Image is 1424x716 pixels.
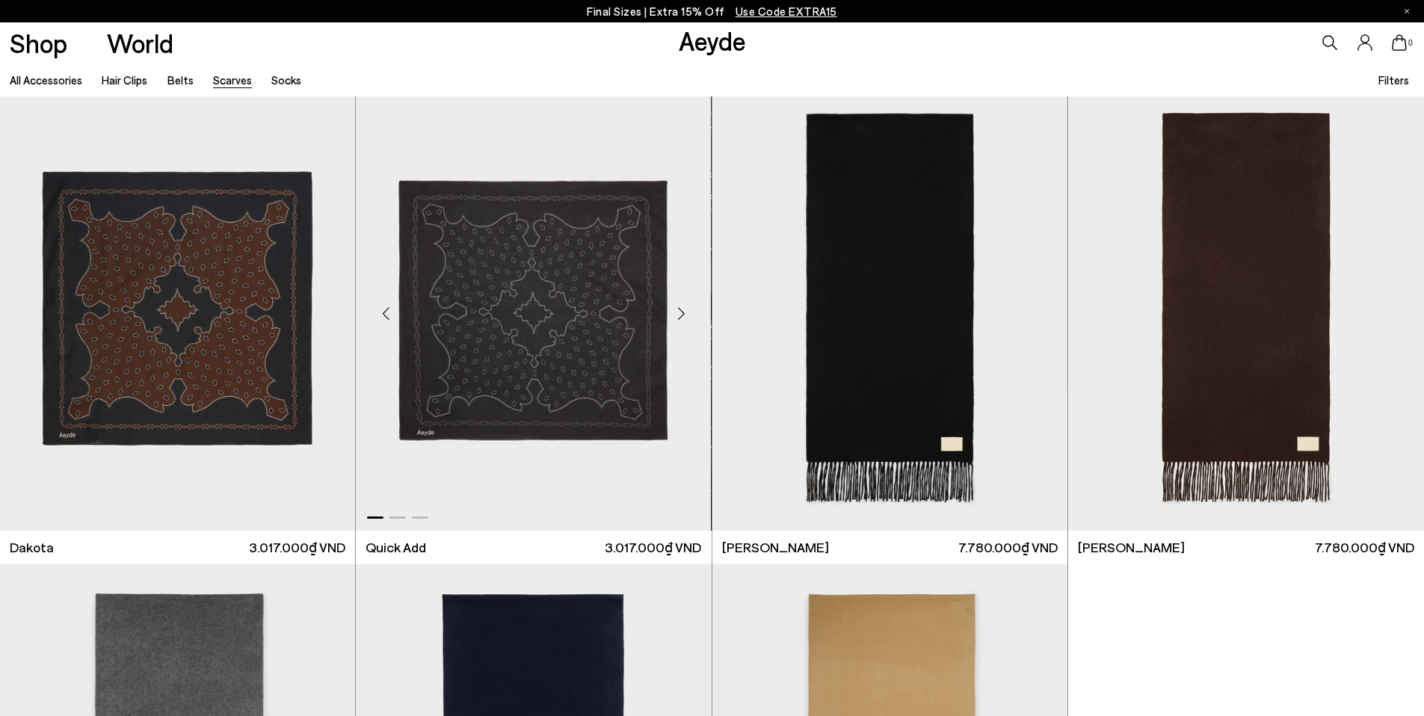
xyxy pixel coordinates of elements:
span: Filters [1378,73,1409,87]
div: 1 / 3 [712,84,1067,531]
a: 0 [1392,34,1407,51]
span: Navigate to /collections/ss25-final-sizes [736,4,837,18]
img: Bela Cashmere Scarf [1068,84,1424,531]
span: 3.017.000₫ VND [605,538,701,557]
a: All accessories [10,73,82,87]
div: Next slide [659,291,704,336]
a: 3 / 3 1 / 3 2 / 3 3 / 3 1 / 3 Next slide Previous slide [712,84,1067,531]
img: Bela Cashmere Scarf [712,84,1067,531]
span: 0 [1407,39,1414,47]
p: Final Sizes | Extra 15% Off [587,2,837,21]
a: 3 / 3 1 / 3 2 / 3 3 / 3 1 / 3 Next slide Previous slide [356,84,711,531]
a: Aeyde [679,25,746,56]
div: 1 / 3 [356,84,711,531]
a: Belts [167,73,194,87]
a: Scarves [213,73,252,87]
a: [PERSON_NAME] 7.780.000₫ VND [1068,531,1424,564]
span: 3.017.000₫ VND [249,538,345,557]
img: Dakota Printed Cotton Scarf [711,84,1066,531]
div: Previous slide [363,291,408,336]
a: Quick Add 3.017.000₫ VND [356,531,711,564]
a: World [107,30,173,56]
span: Dakota [10,538,54,557]
a: Shop [10,30,67,56]
a: Hair Clips [102,73,147,87]
a: Socks [271,73,301,87]
span: 7.780.000₫ VND [1315,538,1414,557]
a: [PERSON_NAME] 7.780.000₫ VND [712,531,1067,564]
ul: variant [366,538,425,557]
span: 7.780.000₫ VND [958,538,1058,557]
div: 2 / 3 [1067,84,1423,531]
span: [PERSON_NAME] [1078,538,1185,557]
img: Dakota Printed Cotton Scarf [356,84,711,531]
div: 2 / 3 [711,84,1066,531]
img: Bela Cashmere Scarf [1067,84,1423,531]
li: Quick Add [366,538,426,557]
span: [PERSON_NAME] [722,538,829,557]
